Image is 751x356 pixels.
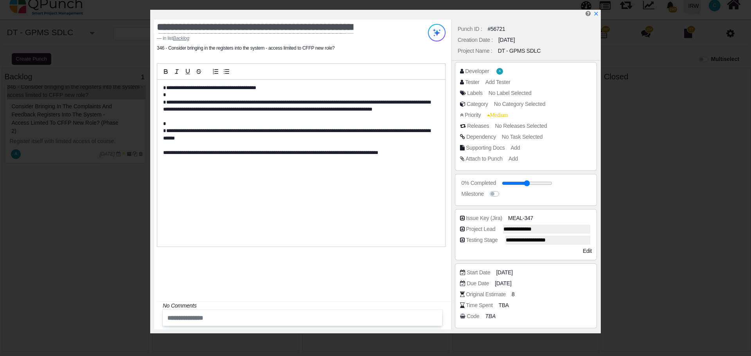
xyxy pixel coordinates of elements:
[485,79,510,85] span: Add Tester
[466,214,502,222] div: Issue key (Jira)
[465,67,489,75] div: Developer
[494,101,545,107] span: No Category Selected
[496,68,503,75] span: Assem.kassim@irworldwide.org
[467,122,489,130] div: Releases
[157,35,395,42] footer: in list
[511,145,520,151] span: Add
[465,78,479,86] div: Tester
[462,179,496,187] div: 0% Completed
[508,214,533,222] span: MEAL-347
[465,155,503,163] div: Attach to Punch
[508,156,518,162] span: Add
[466,301,492,309] div: Time Spent
[489,90,532,96] span: No Label Selected
[173,36,189,41] u: Backlog
[458,36,493,44] div: Creation Date :
[458,25,482,33] div: Punch ID :
[467,89,483,97] div: Labels
[495,279,511,288] span: [DATE]
[496,268,512,277] span: [DATE]
[157,45,335,52] li: 346 - Consider bringing in the registers into the system - access limited to CFFP new role?
[586,11,591,16] i: Edit Punch
[466,225,495,233] div: Project Lead
[498,36,515,44] div: [DATE]
[499,301,509,309] span: TBA
[593,11,599,17] a: x
[466,290,506,299] div: Original Estimate
[465,111,481,119] div: Priority
[512,290,515,299] span: 8
[593,11,599,16] svg: x
[488,25,505,33] div: #56721
[467,279,489,288] div: Due Date
[498,47,541,55] div: DT - GPMS SDLC
[458,47,492,55] div: Project Name :
[485,313,496,319] i: TBA
[583,248,592,254] span: Edit
[173,36,189,41] cite: Source Title
[487,112,508,118] span: Medium
[467,100,488,108] div: Category
[502,134,543,140] span: No Task Selected
[466,133,496,141] div: Dependency
[495,123,547,129] span: No Releases Selected
[428,24,446,41] img: Try writing with AI
[499,70,500,73] span: A
[466,236,498,244] div: Testing stage
[467,312,479,320] div: Code
[462,190,484,198] div: Milestone
[467,268,490,277] div: Start Date
[163,302,196,309] i: No Comments
[466,144,505,152] div: Supporting Docs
